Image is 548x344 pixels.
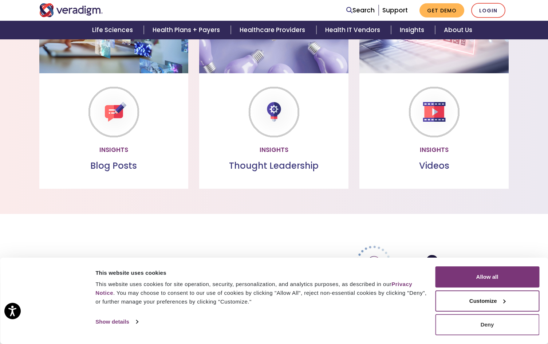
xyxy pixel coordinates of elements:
button: Deny [435,314,539,335]
p: Insights [45,145,183,155]
h3: Videos [365,161,503,171]
p: Insights [365,145,503,155]
a: Login [471,3,505,18]
a: About Us [435,21,481,39]
button: Allow all [435,266,539,288]
h3: Blog Posts [45,161,183,171]
a: Life Sciences [83,21,144,39]
a: Support [382,6,408,15]
p: Insights [205,145,343,155]
a: Search [346,5,375,15]
div: This website uses cookies [95,269,427,277]
iframe: Drift Chat Widget [512,308,539,335]
a: Health Plans + Payers [144,21,231,39]
a: Show details [95,316,138,327]
a: Get Demo [419,3,464,17]
h3: Thought Leadership [205,161,343,171]
a: Healthcare Providers [231,21,316,39]
div: This website uses cookies for site operation, security, personalization, and analytics purposes, ... [95,280,427,306]
a: Health IT Vendors [316,21,391,39]
img: Veradigm logo [39,3,103,17]
button: Customize [435,290,539,312]
a: Insights [391,21,435,39]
